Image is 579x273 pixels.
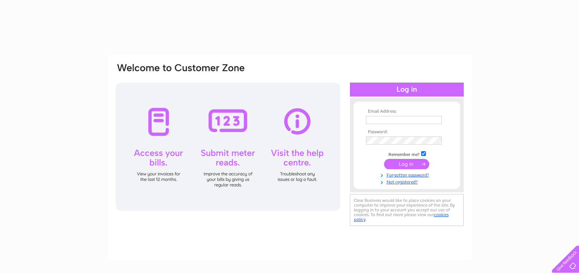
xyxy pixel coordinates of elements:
[364,150,449,157] td: Remember me?
[384,159,429,169] input: Submit
[366,178,449,185] a: Not registered?
[350,194,464,226] div: Clear Business would like to place cookies on your computer to improve your experience of the sit...
[364,109,449,114] th: Email Address:
[354,212,449,222] a: cookies policy
[364,130,449,135] th: Password:
[366,171,449,178] a: Forgotten password?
